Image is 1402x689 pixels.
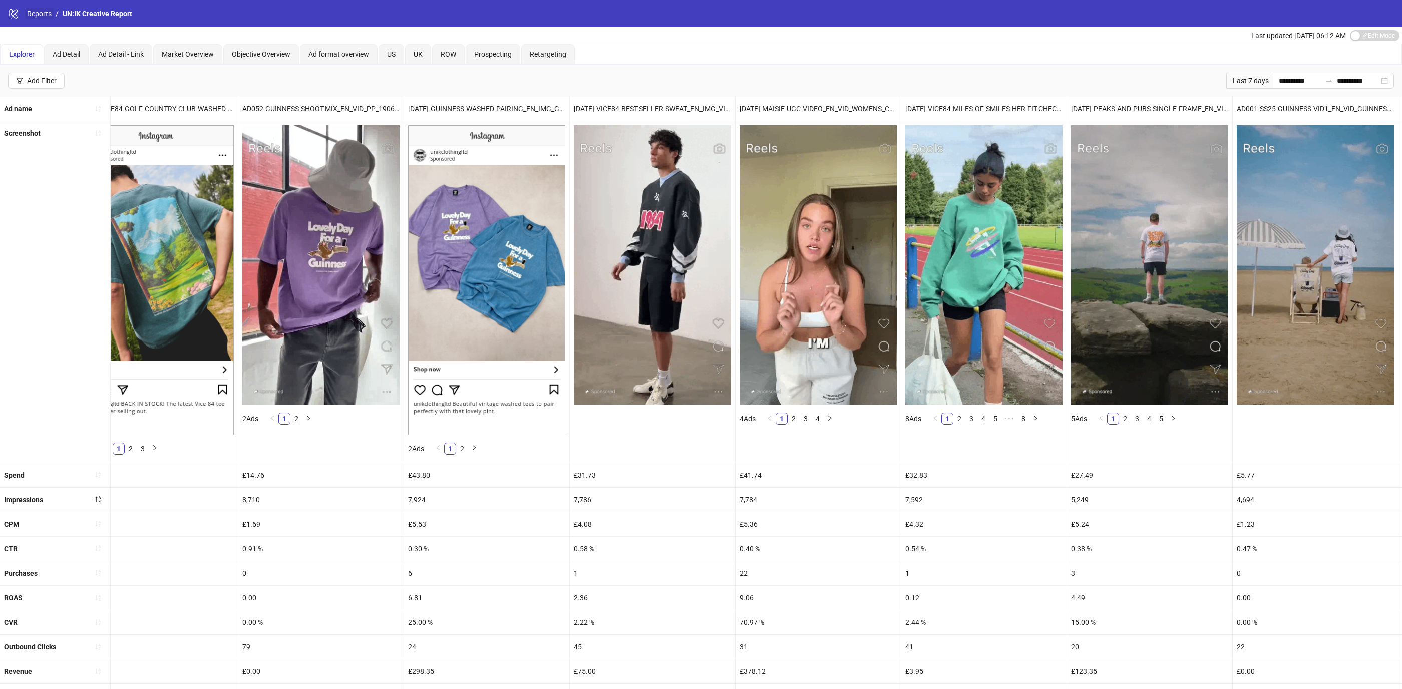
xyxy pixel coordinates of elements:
span: Ad Detail [53,50,80,58]
b: Screenshot [4,129,41,137]
div: [DATE]-PEAKS-AND-PUBS-SINGLE-FRAME_EN_VID_PEAKSANDPUBS_CP_08082025_ALLG_CC_SC24_None__ [1067,97,1232,121]
li: 3 [965,413,977,425]
div: 1 [901,561,1067,585]
span: Ad format overview [308,50,369,58]
li: Previous Page [432,443,444,455]
div: 2.22 % [570,610,735,634]
div: 7,592 [901,488,1067,512]
span: left [269,415,275,421]
a: 2 [1120,413,1131,424]
a: 3 [137,443,148,454]
li: 4 [1143,413,1155,425]
span: right [827,415,833,421]
li: Previous Page [266,413,278,425]
li: 2 [953,413,965,425]
div: £4.08 [570,512,735,536]
span: Retargeting [530,50,566,58]
a: 3 [966,413,977,424]
span: sort-ascending [95,471,102,478]
li: Next 5 Pages [1001,413,1017,425]
a: 1 [942,413,953,424]
li: Previous Page [929,413,941,425]
a: 3 [800,413,811,424]
span: sort-ascending [95,105,102,112]
div: [DATE]-VICE84-BEST-SELLER-SWEAT_EN_IMG_VICE84_CP_23072025_ALLG_CC_SC13_None__ – Copy [570,97,735,121]
button: left [1095,413,1107,425]
div: 7,924 [404,488,569,512]
span: 8 Ads [905,415,921,423]
li: / [56,8,59,19]
span: sort-ascending [95,594,102,601]
div: [DATE]-MAISIE-UGC-VIDEO_EN_VID_WOMENS_CP_01082025_ALLG_CC_SC13_None__ [736,97,901,121]
b: Spend [4,471,25,479]
div: 0.47 % [1233,537,1398,561]
li: Next Page [149,443,161,455]
div: 5,249 [1067,488,1232,512]
a: 5 [990,413,1001,424]
li: Next Page [1167,413,1179,425]
div: £3.95 [901,659,1067,683]
span: ••• [1001,413,1017,425]
div: 9.06 [736,586,901,610]
b: Purchases [4,569,38,577]
div: 2.36 [570,586,735,610]
div: £14.76 [238,463,404,487]
span: sort-ascending [95,569,102,576]
b: ROAS [4,594,23,602]
div: £27.49 [1067,463,1232,487]
button: left [929,413,941,425]
span: sort-ascending [95,545,102,552]
button: right [149,443,161,455]
span: sort-ascending [95,520,102,527]
li: 2 [290,413,302,425]
span: Prospecting [474,50,512,58]
img: Screenshot 120230078277260356 [574,125,731,405]
div: £32.83 [901,463,1067,487]
div: 0.30 % [404,537,569,561]
div: £4.32 [901,512,1067,536]
button: left [764,413,776,425]
b: Ad name [4,105,32,113]
div: 24 [404,635,569,659]
div: 0.12 [901,586,1067,610]
span: right [305,415,311,421]
span: Last updated [DATE] 06:12 AM [1251,32,1346,40]
div: 22 [1233,635,1398,659]
a: 4 [978,413,989,424]
img: Screenshot 120228692281600356 [408,125,565,434]
div: 0.00 % [1233,610,1398,634]
div: 0.38 % [1067,537,1232,561]
li: 1 [278,413,290,425]
div: 0.49 % [73,537,238,561]
a: 3 [1132,413,1143,424]
div: £31.05 [73,463,238,487]
span: 2 Ads [242,415,258,423]
div: 6.81 [404,586,569,610]
div: 45 [570,635,735,659]
a: 4 [1144,413,1155,424]
a: 1 [776,413,787,424]
img: Screenshot 120226632388970356 [242,125,400,405]
div: 0.58 % [570,537,735,561]
a: 2 [291,413,302,424]
span: left [435,445,441,451]
div: 41 [901,635,1067,659]
span: filter [16,77,23,84]
div: £75.00 [570,659,735,683]
div: 20 [1067,635,1232,659]
span: sort-ascending [95,619,102,626]
span: sort-descending [95,496,102,503]
li: 1 [941,413,953,425]
div: 6 [404,561,569,585]
div: 0.91 % [238,537,404,561]
b: Revenue [4,667,32,675]
li: 1 [776,413,788,425]
span: left [767,415,773,421]
div: Last 7 days [1226,73,1273,89]
b: CVR [4,618,18,626]
div: 2.44 % [901,610,1067,634]
a: 2 [125,443,136,454]
div: £1.69 [238,512,404,536]
li: Next Page [302,413,314,425]
b: Impressions [4,496,43,504]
